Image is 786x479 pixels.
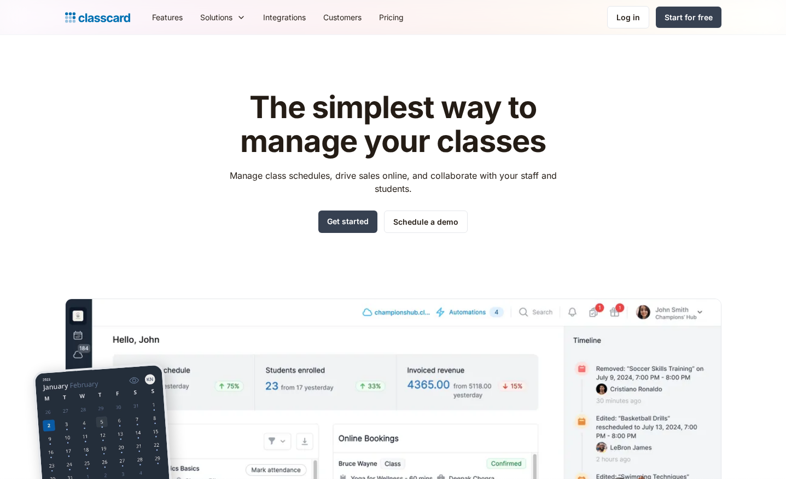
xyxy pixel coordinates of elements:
a: Pricing [370,5,412,30]
a: Customers [315,5,370,30]
a: Start for free [656,7,721,28]
div: Start for free [665,11,713,23]
a: Schedule a demo [384,211,468,233]
h1: The simplest way to manage your classes [219,91,567,158]
a: home [65,10,130,25]
p: Manage class schedules, drive sales online, and collaborate with your staff and students. [219,169,567,195]
a: Integrations [254,5,315,30]
div: Solutions [191,5,254,30]
div: Log in [616,11,640,23]
a: Log in [607,6,649,28]
a: Features [143,5,191,30]
a: Get started [318,211,377,233]
div: Solutions [200,11,232,23]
